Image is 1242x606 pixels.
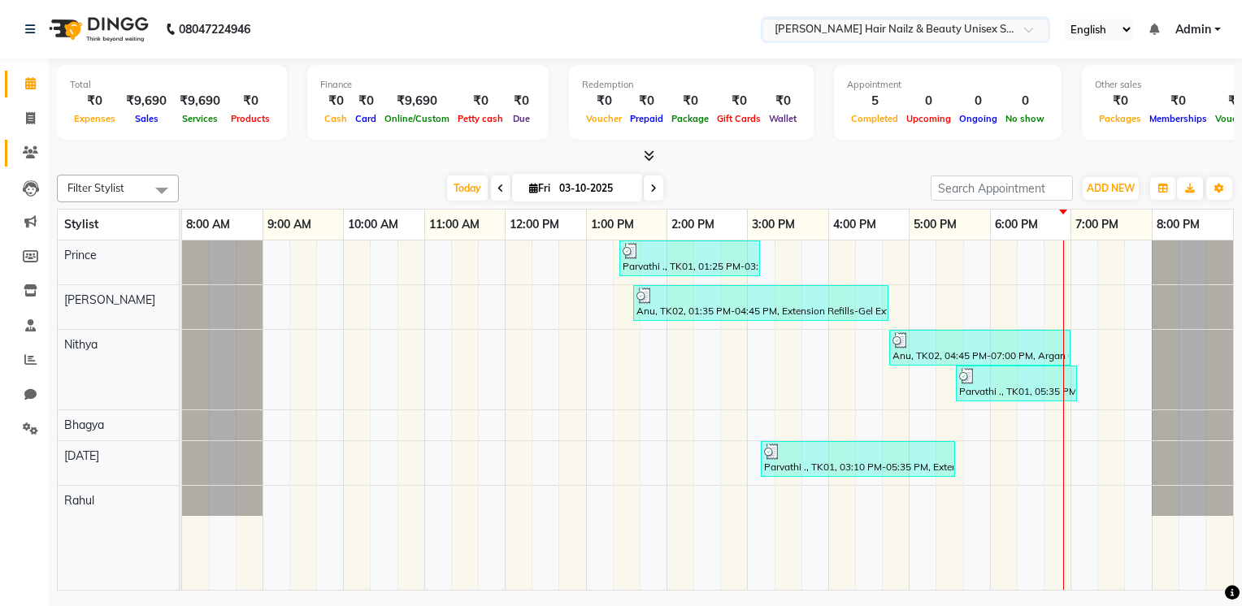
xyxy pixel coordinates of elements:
[509,113,534,124] span: Due
[958,368,1075,399] div: Parvathi ., TK01, 05:35 PM-07:05 PM, Peel Off Waxing-Upper/[GEOGRAPHIC_DATA],Argan Oil Waxing-Ful...
[1001,92,1049,110] div: 0
[667,92,713,110] div: ₹0
[263,213,315,236] a: 9:00 AM
[1095,113,1145,124] span: Packages
[1095,92,1145,110] div: ₹0
[847,113,902,124] span: Completed
[931,175,1073,201] input: Search Appointment
[454,92,507,110] div: ₹0
[1001,113,1049,124] span: No show
[131,113,163,124] span: Sales
[351,113,380,124] span: Card
[380,113,454,124] span: Online/Custom
[1145,92,1211,110] div: ₹0
[64,448,99,463] span: [DATE]
[507,92,536,110] div: ₹0
[70,113,119,124] span: Expenses
[762,444,953,474] div: Parvathi ., TK01, 03:10 PM-05:35 PM, Extension-Soft Gel,Glitter/Mylar-Glitter Per Finger,Removal-...
[64,337,98,352] span: Nithya
[902,92,955,110] div: 0
[179,6,250,52] b: 08047224946
[64,493,94,508] span: Rahul
[1175,21,1211,38] span: Admin
[891,332,1069,363] div: Anu, TK02, 04:45 PM-07:00 PM, Argan Oil Waxing-Full Arms,Argan Oil Waxing-Half Legs,Peel Off Waxi...
[621,243,758,274] div: Parvathi ., TK01, 01:25 PM-03:10 PM, Women Hair-Spa Treatment Repair Rescue,Women Scalp Treatment...
[847,92,902,110] div: 5
[713,92,765,110] div: ₹0
[119,92,173,110] div: ₹9,690
[525,182,554,194] span: Fri
[910,213,961,236] a: 5:00 PM
[847,78,1049,92] div: Appointment
[182,213,234,236] a: 8:00 AM
[667,113,713,124] span: Package
[64,418,104,432] span: Bhagya
[1071,213,1123,236] a: 7:00 PM
[320,92,351,110] div: ₹0
[320,78,536,92] div: Finance
[64,217,98,232] span: Stylist
[582,92,626,110] div: ₹0
[41,6,153,52] img: logo
[351,92,380,110] div: ₹0
[955,92,1001,110] div: 0
[765,92,801,110] div: ₹0
[70,92,119,110] div: ₹0
[1145,113,1211,124] span: Memberships
[626,92,667,110] div: ₹0
[955,113,1001,124] span: Ongoing
[748,213,799,236] a: 3:00 PM
[70,78,274,92] div: Total
[626,113,667,124] span: Prepaid
[227,92,274,110] div: ₹0
[582,113,626,124] span: Voucher
[1153,213,1204,236] a: 8:00 PM
[829,213,880,236] a: 4:00 PM
[587,213,638,236] a: 1:00 PM
[667,213,719,236] a: 2:00 PM
[1083,177,1139,200] button: ADD NEW
[765,113,801,124] span: Wallet
[1087,182,1135,194] span: ADD NEW
[902,113,955,124] span: Upcoming
[506,213,563,236] a: 12:00 PM
[64,248,97,262] span: Prince
[320,113,351,124] span: Cash
[173,92,227,110] div: ₹9,690
[991,213,1042,236] a: 6:00 PM
[178,113,222,124] span: Services
[447,175,488,201] span: Today
[67,181,124,194] span: Filter Stylist
[713,113,765,124] span: Gift Cards
[554,176,636,201] input: 2025-10-03
[582,78,801,92] div: Redemption
[344,213,402,236] a: 10:00 AM
[64,292,155,307] span: [PERSON_NAME]
[635,288,887,318] div: Anu, TK02, 01:35 PM-04:45 PM, Extension Refills-Gel Extension Refilling,Extension-Soft Gel,Nail A...
[227,113,274,124] span: Products
[425,213,484,236] a: 11:00 AM
[380,92,454,110] div: ₹9,690
[454,113,507,124] span: Petty cash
